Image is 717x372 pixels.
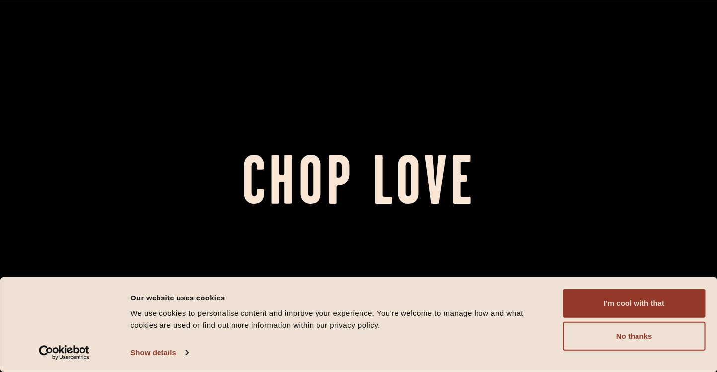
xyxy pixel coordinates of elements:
[563,322,705,351] button: No thanks
[21,345,108,360] a: Usercentrics Cookiebot - opens in a new window
[130,307,552,331] div: We use cookies to personalise content and improve your experience. You're welcome to manage how a...
[130,292,552,303] div: Our website uses cookies
[563,289,705,318] button: I'm cool with that
[130,345,188,360] a: Show details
